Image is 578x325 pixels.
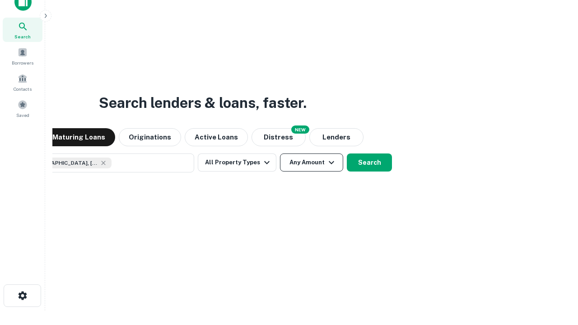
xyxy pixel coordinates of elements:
button: Any Amount [280,153,343,172]
button: Lenders [309,128,364,146]
span: Contacts [14,85,32,93]
a: Search [3,18,42,42]
h3: Search lenders & loans, faster. [99,92,307,114]
a: Contacts [3,70,42,94]
button: Maturing Loans [42,128,115,146]
button: Active Loans [185,128,248,146]
div: NEW [291,125,309,134]
button: All Property Types [198,153,276,172]
span: [GEOGRAPHIC_DATA], [GEOGRAPHIC_DATA], [GEOGRAPHIC_DATA] [30,159,98,167]
button: Search [347,153,392,172]
button: Originations [119,128,181,146]
span: Saved [16,111,29,119]
button: [GEOGRAPHIC_DATA], [GEOGRAPHIC_DATA], [GEOGRAPHIC_DATA] [14,153,194,172]
button: Search distressed loans with lien and other non-mortgage details. [252,128,306,146]
a: Borrowers [3,44,42,68]
iframe: Chat Widget [533,253,578,296]
span: Borrowers [12,59,33,66]
a: Saved [3,96,42,121]
span: Search [14,33,31,40]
